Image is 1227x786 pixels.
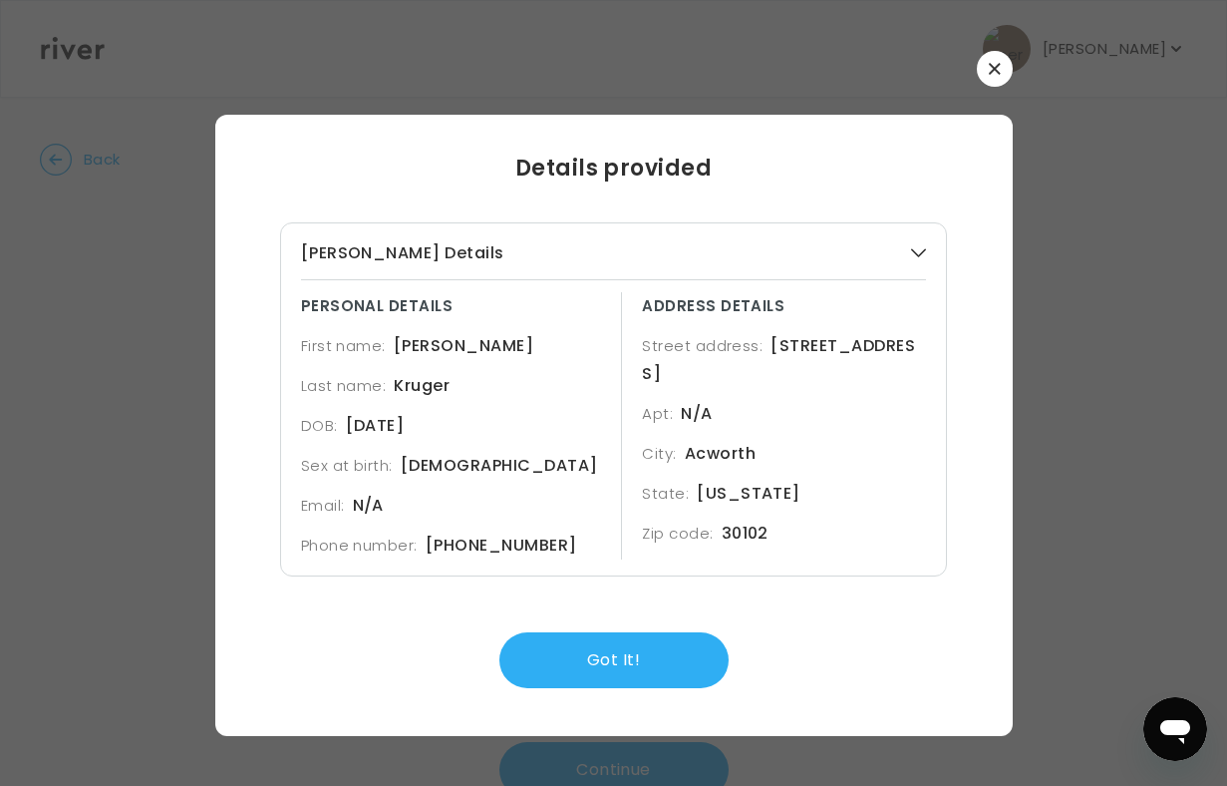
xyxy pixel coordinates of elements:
span: [PERSON_NAME] [394,334,533,357]
h3: ADDRESS DETAILS [642,292,926,320]
span: Kruger [394,374,450,397]
div: State: [642,480,926,508]
div: Email: [301,492,606,520]
span: Acworth [685,442,756,465]
div: First name: [301,332,606,360]
span: N/A [353,494,384,517]
span: [STREET_ADDRESS] [642,334,915,385]
h2: [PERSON_NAME] Details [301,239,504,267]
button: [PERSON_NAME] Details [301,239,927,267]
button: Got It! [499,632,729,688]
h3: Details provided [515,155,713,183]
span: [US_STATE] [697,482,800,505]
span: [PHONE_NUMBER] [426,534,577,557]
div: DOB: [301,412,606,440]
span: [DATE] [346,414,405,437]
div: Sex at birth: [301,452,606,480]
iframe: Button to launch messaging window [1143,697,1207,761]
div: Zip code: [642,520,926,548]
span: N/A [681,402,712,425]
h3: PERSONAL DETAILS [301,292,606,320]
span: 30102 [722,522,768,545]
span: [DEMOGRAPHIC_DATA] [401,454,598,477]
div: Last name: [301,372,606,400]
div: Phone number: [301,532,606,560]
div: City: [642,440,926,468]
div: Street address: [642,332,926,388]
div: Apt: [642,400,926,428]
